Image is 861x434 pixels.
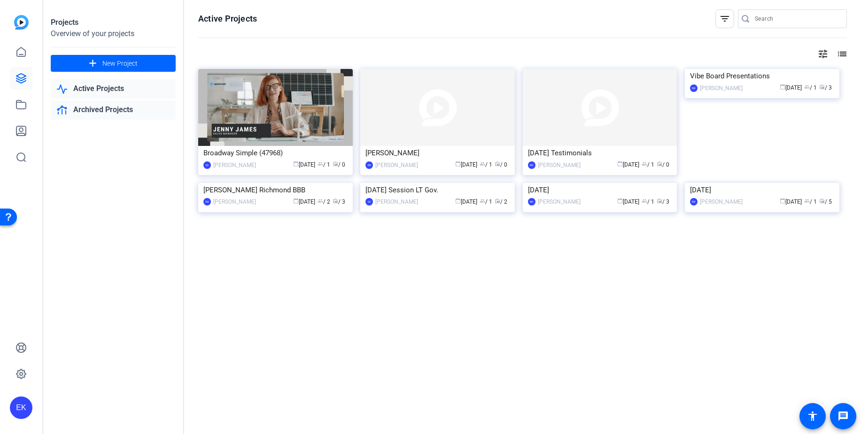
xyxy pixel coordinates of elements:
span: calendar_today [293,161,299,167]
div: BM [365,161,373,169]
span: [DATE] [455,161,477,168]
span: / 2 [318,198,330,205]
span: [DATE] [293,161,315,168]
span: radio [657,198,662,204]
span: calendar_today [780,198,785,204]
span: group [804,84,810,90]
span: radio [657,161,662,167]
div: [DATE] [528,183,672,197]
span: radio [819,84,825,90]
mat-icon: filter_list [719,13,730,24]
span: calendar_today [780,84,785,90]
span: group [318,161,323,167]
span: / 0 [495,161,507,168]
span: group [480,198,485,204]
span: group [642,161,647,167]
div: Overview of your projects [51,28,176,39]
span: calendar_today [293,198,299,204]
span: [DATE] [293,198,315,205]
span: / 3 [657,198,669,205]
span: radio [333,198,338,204]
span: group [642,198,647,204]
div: [PERSON_NAME] [213,197,256,206]
div: [PERSON_NAME] [365,146,510,160]
div: [PERSON_NAME] [538,197,581,206]
div: [PERSON_NAME] [700,197,743,206]
span: calendar_today [455,198,461,204]
div: [DATE] Session LT Gov. [365,183,510,197]
span: group [804,198,810,204]
div: BM [203,198,211,206]
span: / 3 [819,84,832,91]
span: [DATE] [455,198,477,205]
div: Projects [51,17,176,28]
span: [DATE] [780,84,802,91]
span: New Project [102,59,138,69]
span: / 1 [642,198,654,205]
a: Archived Projects [51,100,176,120]
div: Broadway Simple (47968) [203,146,348,160]
span: [DATE] [617,161,639,168]
mat-icon: accessibility [807,411,818,422]
span: calendar_today [617,198,623,204]
span: radio [495,198,500,204]
span: / 3 [333,198,345,205]
span: / 5 [819,198,832,205]
div: [PERSON_NAME] [375,197,418,206]
div: [PERSON_NAME] [375,160,418,170]
div: EK [203,161,211,169]
span: [DATE] [780,198,802,205]
span: radio [495,161,500,167]
div: BM [528,198,535,206]
div: BM [528,161,535,169]
span: group [318,198,323,204]
div: [DATE] [690,183,834,197]
span: / 1 [480,198,492,205]
span: / 1 [642,161,654,168]
div: BM [690,84,698,92]
div: [PERSON_NAME] [538,160,581,170]
span: group [480,161,485,167]
span: / 1 [318,161,330,168]
span: / 1 [804,84,817,91]
span: / 1 [480,161,492,168]
span: / 0 [333,161,345,168]
div: [PERSON_NAME] [213,160,256,170]
div: Vibe Board Presentations [690,69,834,83]
span: radio [333,161,338,167]
h1: Active Projects [198,13,257,24]
div: [PERSON_NAME] Richmond BBB [203,183,348,197]
mat-icon: list [836,48,847,60]
span: calendar_today [617,161,623,167]
span: calendar_today [455,161,461,167]
input: Search [755,13,839,24]
span: radio [819,198,825,204]
span: / 1 [804,198,817,205]
mat-icon: tune [817,48,829,60]
span: / 2 [495,198,507,205]
mat-icon: add [87,58,99,69]
span: [DATE] [617,198,639,205]
div: [PERSON_NAME] [700,84,743,93]
div: BM [690,198,698,206]
span: / 0 [657,161,669,168]
div: [DATE] Testimonials [528,146,672,160]
button: New Project [51,55,176,72]
div: EK [365,198,373,206]
mat-icon: message [838,411,849,422]
a: Active Projects [51,79,176,99]
div: EK [10,396,32,419]
img: blue-gradient.svg [14,15,29,30]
